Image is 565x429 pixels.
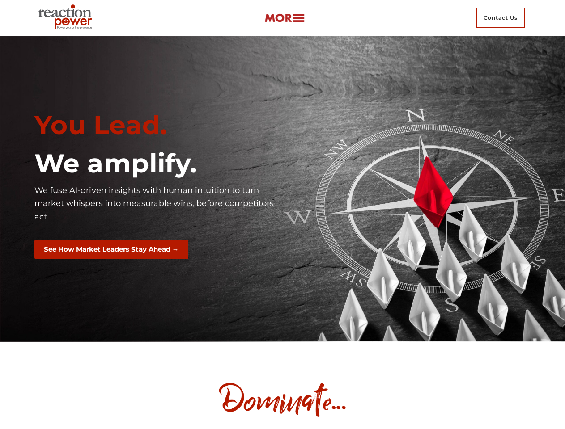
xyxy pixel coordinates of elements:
[34,109,167,141] span: You Lead.
[216,380,350,420] img: Dominate image
[34,148,276,180] h1: We amplify.
[476,8,525,28] span: Contact Us
[34,244,188,254] a: See How Market Leaders Stay Ahead →
[264,13,305,23] img: more-btn.png
[34,2,99,34] img: Executive Branding | Personal Branding Agency
[34,184,276,224] p: We fuse AI-driven insights with human intuition to turn market whispers into measurable wins, bef...
[34,240,188,260] button: See How Market Leaders Stay Ahead →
